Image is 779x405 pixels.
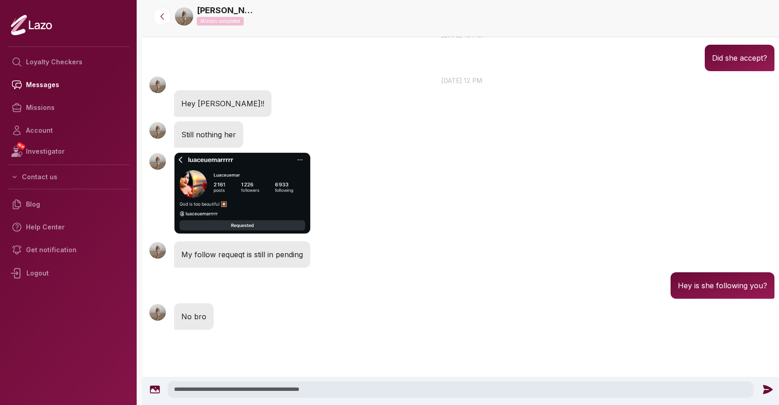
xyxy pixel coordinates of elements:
img: User avatar [149,242,166,259]
a: Account [7,119,129,142]
a: Blog [7,193,129,216]
p: Hey [PERSON_NAME]!! [181,98,264,109]
p: Mission completed [197,17,244,26]
a: Missions [7,96,129,119]
p: Hey is she following you? [678,280,767,291]
img: b10d8b60-ea59-46b8-b99e-30469003c990 [175,7,193,26]
a: [PERSON_NAME] [197,4,256,17]
a: Help Center [7,216,129,239]
a: Loyalty Checkers [7,51,129,73]
span: NEW [16,141,26,151]
p: Did she accept? [712,52,767,64]
button: Contact us [7,169,129,185]
a: Get notification [7,239,129,261]
a: NEWInvestigator [7,142,129,161]
img: User avatar [149,122,166,139]
img: User avatar [149,304,166,321]
p: Still nothing her [181,129,236,140]
p: My follow requeqt is still in pending [181,249,303,260]
p: No bro [181,311,206,322]
a: Messages [7,73,129,96]
img: User avatar [149,153,166,170]
div: Logout [7,261,129,285]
